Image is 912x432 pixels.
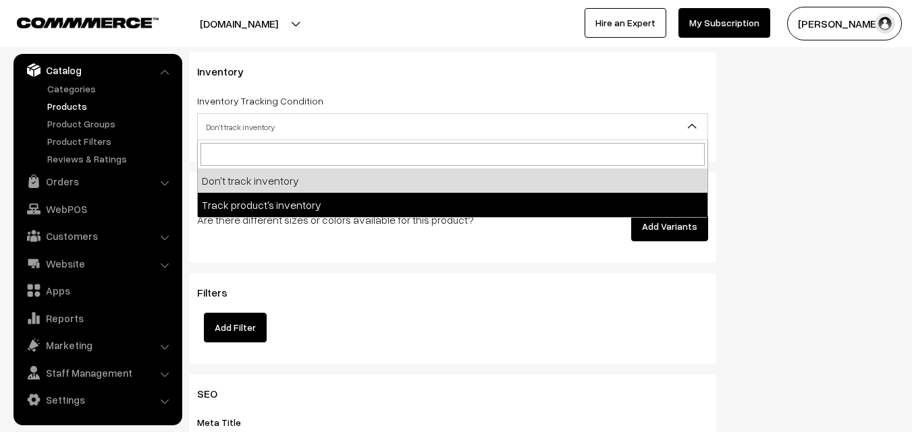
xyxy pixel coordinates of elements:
[197,113,708,140] span: Don't track inventory
[197,415,257,429] label: Meta Title
[17,306,178,330] a: Reports
[17,361,178,385] a: Staff Management
[17,278,178,303] a: Apps
[17,13,135,30] a: COMMMERCE
[17,251,178,276] a: Website
[17,18,159,28] img: COMMMERCE
[198,193,707,217] li: Track product's inventory
[197,387,234,400] span: SEO
[787,7,902,40] button: [PERSON_NAME]
[198,115,707,139] span: Don't track inventory
[44,152,178,166] a: Reviews & Ratings
[17,58,178,82] a: Catalog
[17,388,178,412] a: Settings
[44,82,178,96] a: Categories
[17,169,178,193] a: Orders
[631,212,708,241] button: Add Variants
[197,65,260,78] span: Inventory
[44,134,178,148] a: Product Filters
[585,8,666,38] a: Hire an Expert
[197,286,244,299] span: Filters
[875,13,895,34] img: user
[153,7,325,40] button: [DOMAIN_NAME]
[198,168,707,193] li: Don't track inventory
[204,313,267,342] button: Add Filter
[197,212,531,228] p: Are there different sizes or colors available for this product?
[17,224,178,248] a: Customers
[44,117,178,131] a: Product Groups
[17,333,178,357] a: Marketing
[197,94,323,108] label: Inventory Tracking Condition
[678,8,770,38] a: My Subscription
[17,197,178,221] a: WebPOS
[44,99,178,113] a: Products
